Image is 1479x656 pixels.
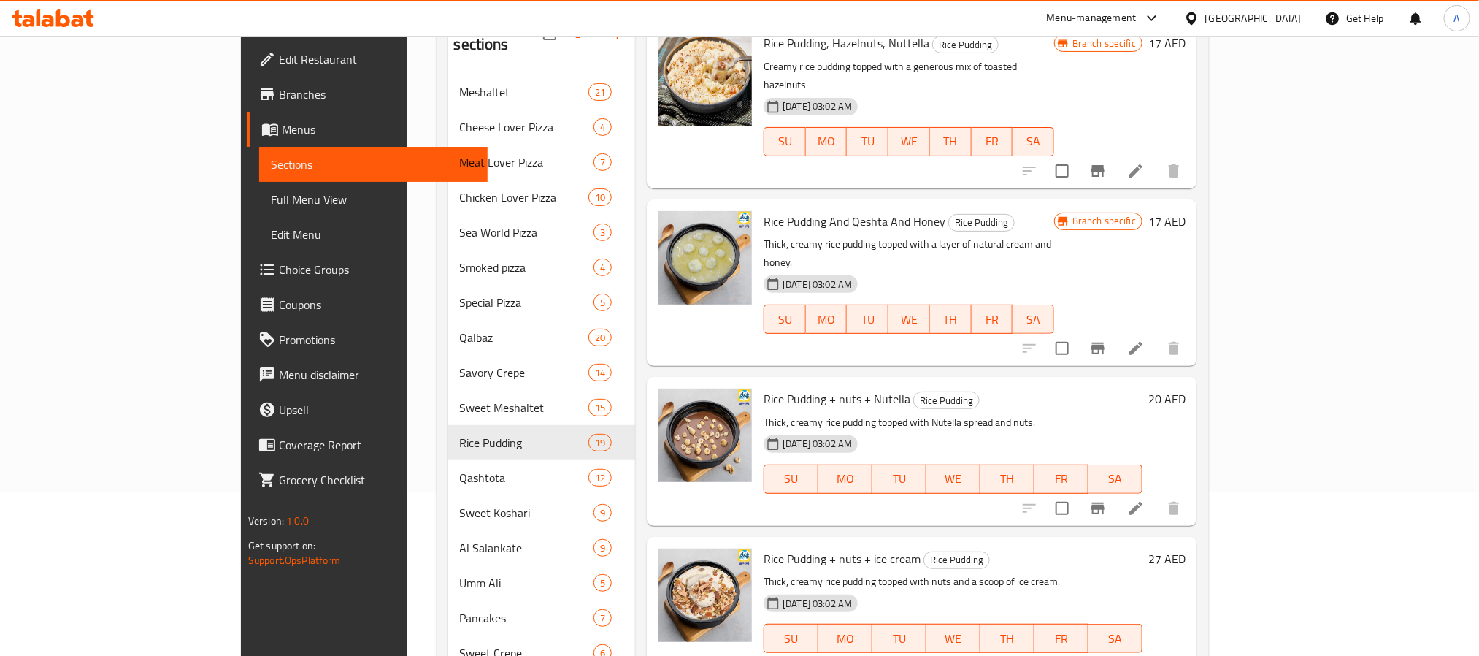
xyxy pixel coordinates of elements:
span: WE [932,468,975,489]
a: Edit menu item [1127,340,1145,357]
div: Menu-management [1047,9,1137,27]
span: SU [770,131,800,152]
div: Rice Pudding19 [448,425,636,460]
button: WE [926,624,980,653]
div: items [593,294,612,311]
span: 20 [589,331,611,345]
span: Rice Pudding And Qeshta And Honey [764,210,945,232]
button: TH [930,127,972,156]
span: SA [1094,628,1137,649]
div: Pancakes7 [448,600,636,636]
span: Qashtota [460,469,588,487]
div: Sweet Meshaltet15 [448,390,636,425]
span: Special Pizza [460,294,593,311]
span: 4 [594,121,611,134]
span: Cheese Lover Pizza [460,118,593,136]
div: Savory Crepe14 [448,355,636,390]
span: SA [1018,309,1048,330]
div: items [588,188,612,206]
span: Sea World Pizza [460,224,593,241]
span: Al Salankate [460,539,593,557]
span: TH [986,628,1029,649]
span: Savory Crepe [460,364,588,381]
button: WE [888,305,930,334]
span: WE [894,309,924,330]
span: Qalbaz [460,329,588,346]
div: items [593,504,612,522]
span: 19 [589,436,611,450]
button: SU [764,127,806,156]
span: Get support on: [248,536,315,555]
a: Menus [247,112,488,147]
span: 3 [594,226,611,240]
div: Sea World Pizza3 [448,215,636,250]
span: [DATE] 03:02 AM [777,597,858,611]
a: Promotions [247,322,488,357]
span: TH [936,309,966,330]
div: items [588,399,612,416]
div: items [593,574,612,592]
button: MO [806,305,848,334]
a: Coupons [247,287,488,322]
span: Smoked pizza [460,259,593,276]
a: Grocery Checklist [247,462,488,497]
a: Sections [259,147,488,182]
span: Rice Pudding [914,392,979,409]
button: MO [818,624,872,653]
div: Meshaltet [460,83,588,101]
a: Edit menu item [1127,162,1145,180]
span: [DATE] 03:02 AM [777,99,858,113]
div: Sweet Koshari9 [448,495,636,530]
span: SU [770,309,800,330]
h2: Menu sections [454,12,544,56]
span: TH [986,468,1029,489]
span: Promotions [279,331,476,348]
span: 14 [589,366,611,380]
span: MO [824,628,867,649]
span: Full Menu View [271,191,476,208]
div: Rice Pudding [460,434,588,451]
button: TU [872,624,926,653]
div: Rice Pudding [913,392,980,409]
span: FR [977,131,1007,152]
div: items [588,469,612,487]
img: Rice Pudding, Hazelnuts, Nuttella [658,33,752,126]
a: Branches [247,77,488,112]
span: Branch specific [1067,214,1142,228]
p: Thick, creamy rice pudding topped with Nutella spread and nuts. [764,413,1142,432]
button: Branch-specific-item [1080,491,1115,526]
span: Upsell [279,401,476,419]
button: FR [972,305,1013,334]
div: Sweet Koshari [460,504,593,522]
span: MO [812,131,842,152]
span: A [1454,10,1460,26]
span: TU [878,468,921,489]
div: items [588,364,612,381]
a: Edit menu item [1127,500,1145,517]
span: Menu disclaimer [279,366,476,384]
span: 10 [589,191,611,205]
span: Rice Pudding [949,214,1014,231]
span: 7 [594,156,611,169]
span: Menus [282,121,476,138]
span: 1.0.0 [286,511,309,530]
span: 21 [589,85,611,99]
h6: 17 AED [1148,33,1186,53]
p: Creamy rice pudding topped with a generous mix of toasted hazelnuts [764,58,1054,94]
p: Thick, creamy rice pudding topped with a layer of natural cream and honey. [764,235,1054,272]
span: Branch specific [1067,37,1142,50]
div: Rice Pudding [948,214,1015,232]
div: Special Pizza5 [448,285,636,320]
button: delete [1156,153,1191,188]
span: SA [1094,468,1137,489]
span: WE [894,131,924,152]
span: SU [770,468,813,489]
span: Chicken Lover Pizza [460,188,588,206]
span: 5 [594,576,611,590]
span: Choice Groups [279,261,476,278]
span: SA [1018,131,1048,152]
